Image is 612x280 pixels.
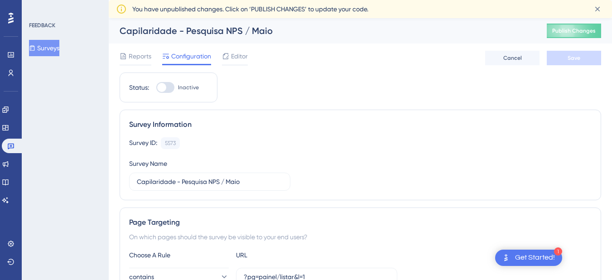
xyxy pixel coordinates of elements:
[129,232,592,242] div: On which pages should the survey be visible to your end users?
[231,51,248,62] span: Editor
[495,250,562,266] div: Open Get Started! checklist, remaining modules: 1
[137,177,283,187] input: Type your Survey name
[547,24,601,38] button: Publish Changes
[129,137,157,149] div: Survey ID:
[129,158,167,169] div: Survey Name
[171,51,211,62] span: Configuration
[165,140,176,147] div: 5573
[547,51,601,65] button: Save
[503,54,522,62] span: Cancel
[178,84,199,91] span: Inactive
[485,51,540,65] button: Cancel
[554,247,562,256] div: 1
[501,252,511,263] img: launcher-image-alternative-text
[132,4,368,14] span: You have unpublished changes. Click on ‘PUBLISH CHANGES’ to update your code.
[515,253,555,263] div: Get Started!
[129,217,592,228] div: Page Targeting
[568,54,580,62] span: Save
[120,24,524,37] div: Capilaridade - Pesquisa NPS / Maio
[29,22,55,29] div: FEEDBACK
[129,51,151,62] span: Reports
[129,119,592,130] div: Survey Information
[236,250,336,261] div: URL
[552,27,596,34] span: Publish Changes
[129,82,149,93] div: Status:
[129,250,229,261] div: Choose A Rule
[29,40,59,56] button: Surveys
